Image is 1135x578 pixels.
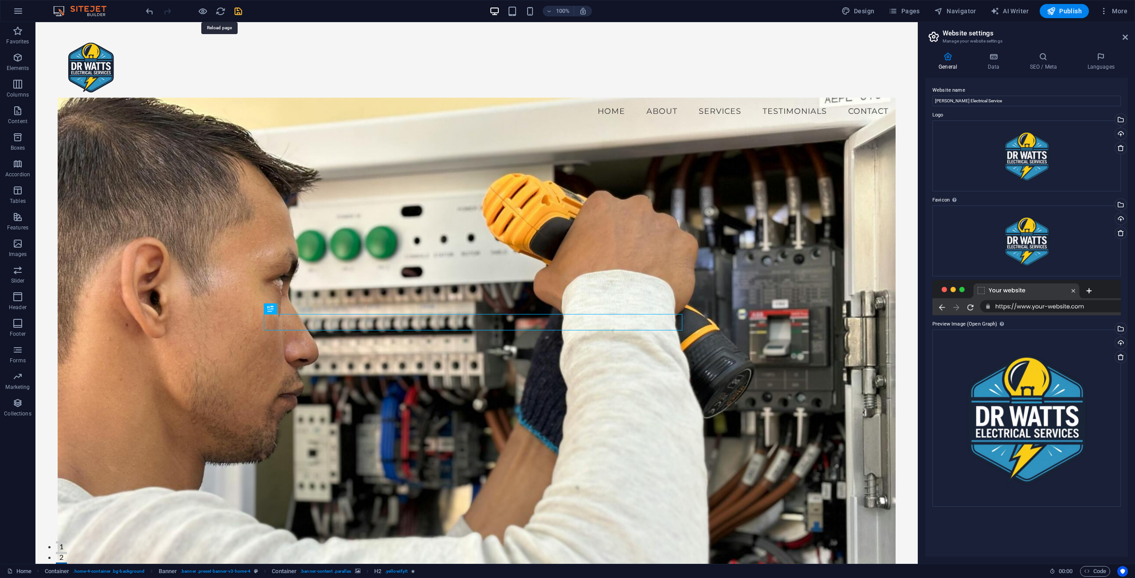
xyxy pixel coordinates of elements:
[9,251,27,258] p: Images
[4,410,31,417] p: Collections
[215,6,226,16] button: reload
[974,52,1016,71] h4: Data
[5,171,30,178] p: Accordion
[1117,566,1128,577] button: Usercentrics
[1047,7,1082,16] span: Publish
[932,319,1121,330] label: Preview Image (Open Graph)
[144,6,155,16] button: undo
[931,4,980,18] button: Navigator
[932,110,1121,120] label: Logo
[932,85,1121,96] label: Website name
[51,6,117,16] img: Editor Logo
[932,195,1121,206] label: Favicon
[159,566,177,577] span: Click to select. Double-click to edit
[1100,7,1127,16] span: More
[180,566,250,577] span: . banner .preset-banner-v3-home-4
[9,304,27,311] p: Header
[411,569,415,574] i: Element contains an animation
[10,357,26,364] p: Forms
[932,206,1121,276] div: ElectricBusinessLogowithLightBulbIcon1-H3bDHDGP8zbUos2BkrWiqw.png
[838,4,878,18] div: Design (Ctrl+Alt+Y)
[932,120,1121,191] div: ElectricBusinessLogowithLightBulbIcon1-H3bDHDGP8zbUos2BkrWiqw.png
[1040,4,1089,18] button: Publish
[20,540,31,543] button: 3
[1096,4,1131,18] button: More
[73,566,145,577] span: . home-4-container .bg-background
[934,7,976,16] span: Navigator
[355,569,360,574] i: This element contains a background
[987,4,1033,18] button: AI Writer
[579,7,587,15] i: On resize automatically adjust zoom level to fit chosen device.
[932,330,1121,507] div: ElectricBusinessLogowithLightBulbIcon1-H3bDHDGP8zbUos2BkrWiqw.png
[943,37,1110,45] h3: Manage your website settings
[1084,566,1106,577] span: Code
[1049,566,1073,577] h6: Session time
[385,566,407,577] span: . yellowifyIt
[885,4,923,18] button: Pages
[10,198,26,205] p: Tables
[8,118,27,125] p: Content
[45,566,415,577] nav: breadcrumb
[233,6,243,16] i: Save (Ctrl+S)
[838,4,878,18] button: Design
[841,7,875,16] span: Design
[11,277,25,284] p: Slider
[45,566,70,577] span: Click to select. Double-click to edit
[5,384,30,391] p: Marketing
[6,38,29,45] p: Favorites
[10,330,26,337] p: Footer
[932,96,1121,106] input: Name...
[943,29,1128,37] h2: Website settings
[7,566,31,577] a: Click to cancel selection. Double-click to open Pages
[990,7,1029,16] span: AI Writer
[300,566,351,577] span: . banner-content .parallax
[272,566,297,577] span: Click to select. Double-click to edit
[556,6,570,16] h6: 100%
[1059,566,1072,577] span: 00 00
[1074,52,1128,71] h4: Languages
[7,91,29,98] p: Columns
[11,144,25,151] p: Boxes
[374,566,381,577] span: Click to select. Double-click to edit
[543,6,574,16] button: 100%
[1065,568,1066,574] span: :
[254,569,258,574] i: This element is a customizable preset
[888,7,920,16] span: Pages
[233,6,243,16] button: save
[1080,566,1110,577] button: Code
[1016,52,1074,71] h4: SEO / Meta
[20,519,31,521] button: 1
[7,65,29,72] p: Elements
[925,52,974,71] h4: General
[20,530,31,532] button: 2
[7,224,28,231] p: Features
[145,6,155,16] i: Undo: Change preview image (Ctrl+Z)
